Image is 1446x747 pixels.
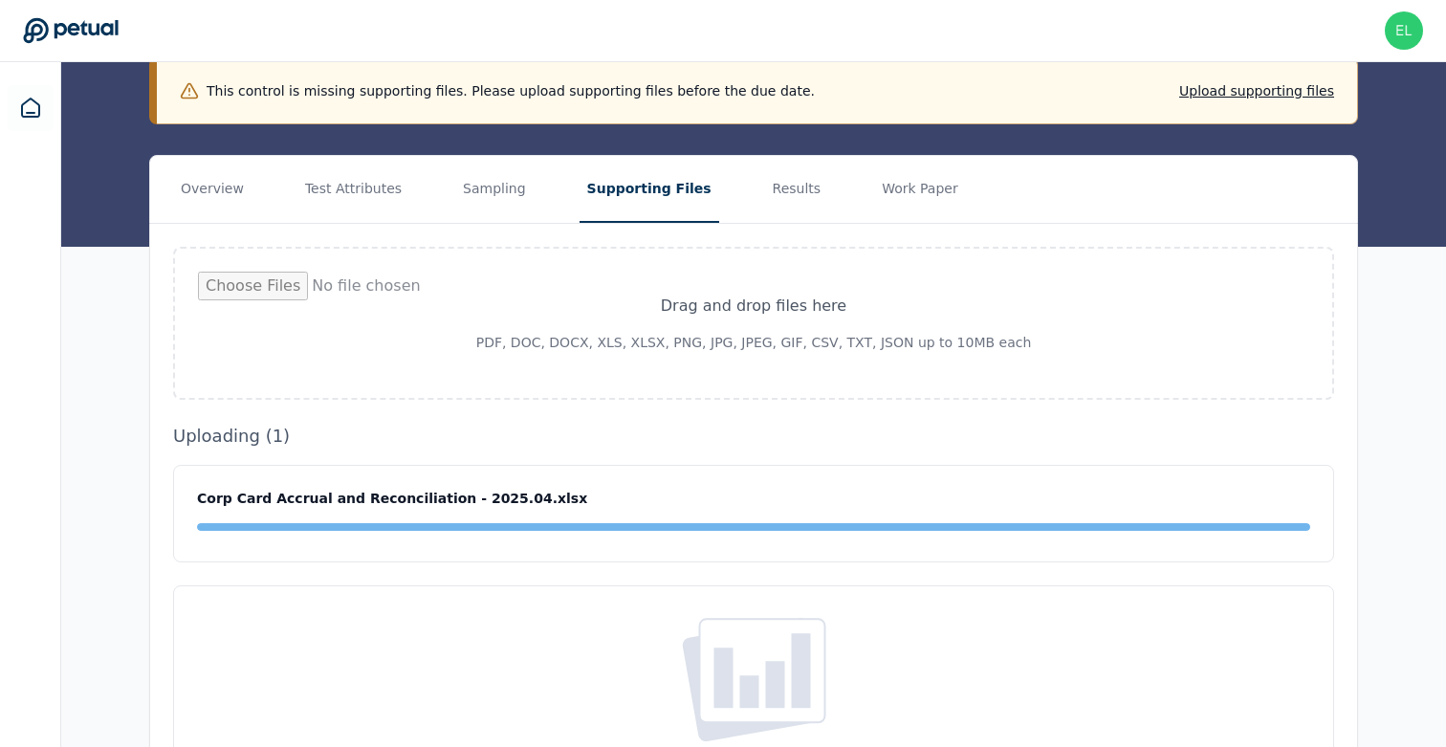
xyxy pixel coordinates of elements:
[207,81,815,100] p: This control is missing supporting files. Please upload supporting files before the due date.
[173,156,252,223] button: Overview
[455,156,534,223] button: Sampling
[874,156,966,223] button: Work Paper
[1179,81,1334,100] button: Upload supporting files
[197,489,1310,508] div: Corp Card Accrual and Reconciliation - 2025.04.xlsx
[173,423,1334,450] h3: Uploading ( 1 )
[765,156,829,223] button: Results
[297,156,409,223] button: Test Attributes
[1385,11,1423,50] img: eliot+arm@petual.ai
[8,85,54,131] a: Dashboard
[23,17,119,44] a: Go to Dashboard
[580,156,719,223] button: Supporting Files
[150,156,1357,223] nav: Tabs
